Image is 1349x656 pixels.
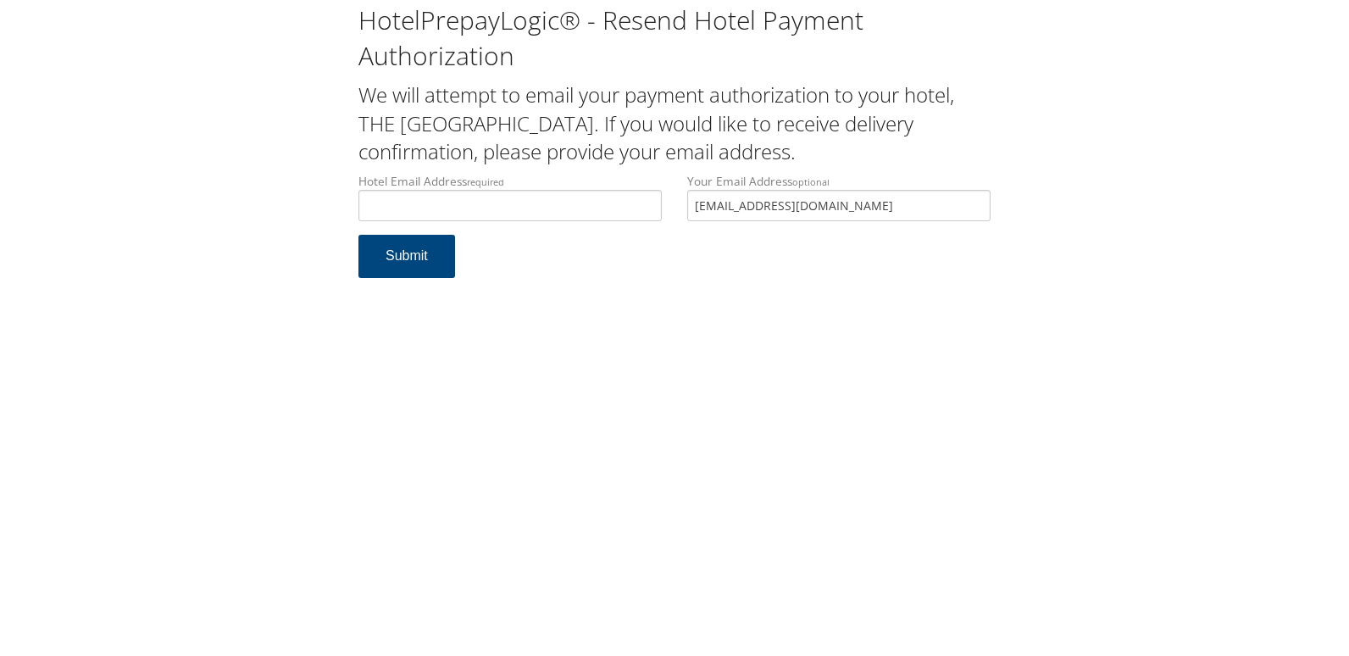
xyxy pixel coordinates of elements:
[358,173,662,221] label: Hotel Email Address
[467,175,504,188] small: required
[792,175,830,188] small: optional
[687,173,991,221] label: Your Email Address
[358,235,455,278] button: Submit
[358,190,662,221] input: Hotel Email Addressrequired
[687,190,991,221] input: Your Email Addressoptional
[358,81,991,166] h2: We will attempt to email your payment authorization to your hotel, THE [GEOGRAPHIC_DATA]. If you ...
[358,3,991,74] h1: HotelPrepayLogic® - Resend Hotel Payment Authorization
